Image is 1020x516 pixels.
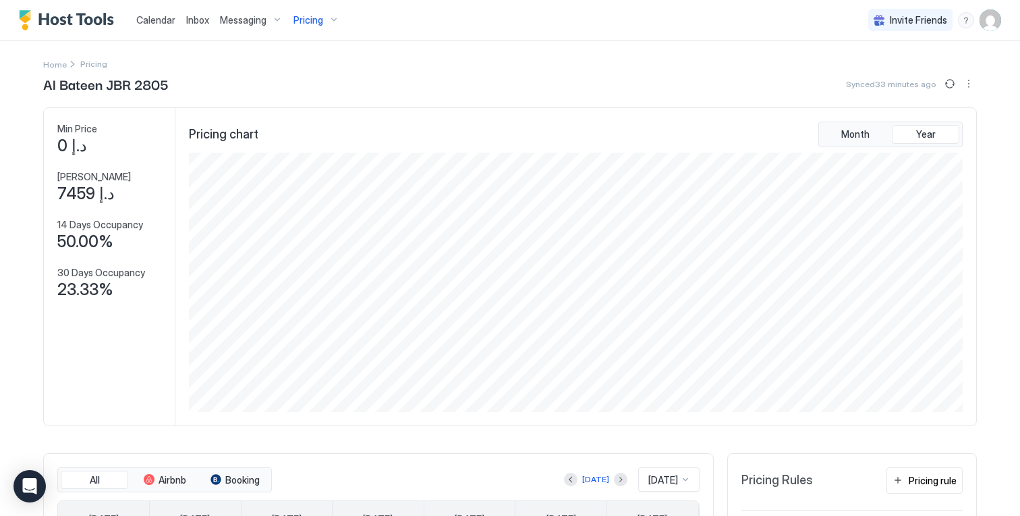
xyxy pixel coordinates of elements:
button: Year [892,125,959,144]
button: Month [822,125,889,144]
span: Pricing [293,14,323,26]
span: Min Price [57,123,97,135]
button: All [61,471,128,490]
a: Calendar [136,13,175,27]
div: menu [958,12,974,28]
span: Inbox [186,14,209,26]
span: Messaging [220,14,266,26]
div: Breadcrumb [43,57,67,71]
button: Next month [614,473,627,486]
span: All [90,474,100,486]
span: Pricing chart [189,127,258,143]
span: 50.00% [57,232,113,252]
span: [PERSON_NAME] [57,171,131,183]
div: [DATE] [582,473,609,486]
div: User profile [980,9,1001,31]
button: Booking [201,471,268,490]
a: Host Tools Logo [19,10,120,30]
span: Invite Friends [890,14,947,26]
button: More options [961,76,977,92]
div: Pricing rule [909,473,957,488]
span: د.إ 7459 [57,184,115,204]
button: Airbnb [131,471,198,490]
span: Al Bateen JBR 2805 [43,74,169,94]
span: 30 Days Occupancy [57,267,145,279]
span: 23.33% [57,280,113,300]
span: د.إ 0 [57,136,87,156]
span: Booking [225,474,260,486]
span: Airbnb [159,474,186,486]
span: Year [916,128,936,140]
span: Calendar [136,14,175,26]
div: tab-group [57,467,272,493]
a: Inbox [186,13,209,27]
button: Pricing rule [886,467,963,494]
span: 14 Days Occupancy [57,219,143,231]
button: Previous month [564,473,577,486]
span: Home [43,59,67,70]
span: [DATE] [648,474,678,486]
div: Open Intercom Messenger [13,470,46,502]
button: Sync prices [942,76,958,92]
div: menu [961,76,977,92]
span: Month [841,128,870,140]
span: Breadcrumb [80,59,107,69]
span: Synced 33 minutes ago [846,79,936,89]
span: Pricing Rules [741,473,813,488]
button: [DATE] [580,471,611,488]
a: Home [43,57,67,71]
div: tab-group [818,122,963,147]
